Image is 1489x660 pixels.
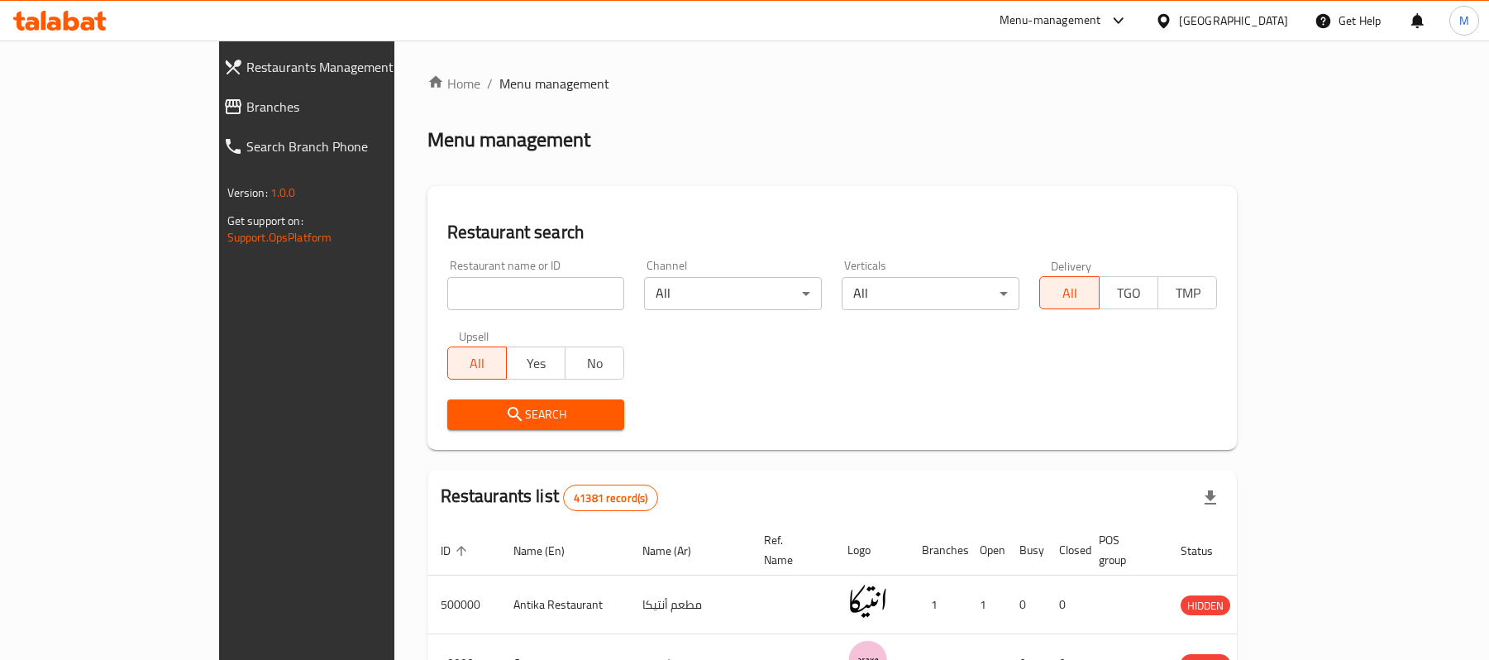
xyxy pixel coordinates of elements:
[1000,11,1101,31] div: Menu-management
[764,530,814,570] span: Ref. Name
[1181,596,1230,615] span: HIDDEN
[513,541,586,561] span: Name (En)
[500,576,629,634] td: Antika Restaurant
[506,347,566,380] button: Yes
[270,182,296,203] span: 1.0.0
[642,541,713,561] span: Name (Ar)
[1051,260,1092,271] label: Delivery
[441,484,659,511] h2: Restaurants list
[227,182,268,203] span: Version:
[1181,595,1230,615] div: HIDDEN
[246,136,455,156] span: Search Branch Phone
[966,576,1006,634] td: 1
[1181,541,1234,561] span: Status
[834,525,909,576] th: Logo
[565,347,624,380] button: No
[572,352,618,375] span: No
[447,220,1218,245] h2: Restaurant search
[1039,276,1099,309] button: All
[427,74,1238,93] nav: breadcrumb
[246,97,455,117] span: Branches
[513,352,559,375] span: Yes
[447,347,507,380] button: All
[563,485,658,511] div: Total records count
[1099,530,1148,570] span: POS group
[210,127,468,166] a: Search Branch Phone
[1047,281,1092,305] span: All
[564,490,657,506] span: 41381 record(s)
[499,74,609,93] span: Menu management
[842,277,1019,310] div: All
[1459,12,1469,30] span: M
[427,127,590,153] h2: Menu management
[447,277,625,310] input: Search for restaurant name or ID..
[1157,276,1217,309] button: TMP
[227,210,303,232] span: Get support on:
[1006,525,1046,576] th: Busy
[1046,576,1086,634] td: 0
[461,404,612,425] span: Search
[909,525,966,576] th: Branches
[441,541,472,561] span: ID
[487,74,493,93] li: /
[1106,281,1152,305] span: TGO
[1046,525,1086,576] th: Closed
[447,399,625,430] button: Search
[909,576,966,634] td: 1
[1165,281,1210,305] span: TMP
[1191,478,1230,518] div: Export file
[847,581,889,622] img: Antika Restaurant
[644,277,822,310] div: All
[459,330,489,342] label: Upsell
[1179,12,1288,30] div: [GEOGRAPHIC_DATA]
[246,57,455,77] span: Restaurants Management
[1099,276,1158,309] button: TGO
[210,87,468,127] a: Branches
[210,47,468,87] a: Restaurants Management
[966,525,1006,576] th: Open
[455,352,500,375] span: All
[629,576,751,634] td: مطعم أنتيكا
[227,227,332,248] a: Support.OpsPlatform
[1006,576,1046,634] td: 0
